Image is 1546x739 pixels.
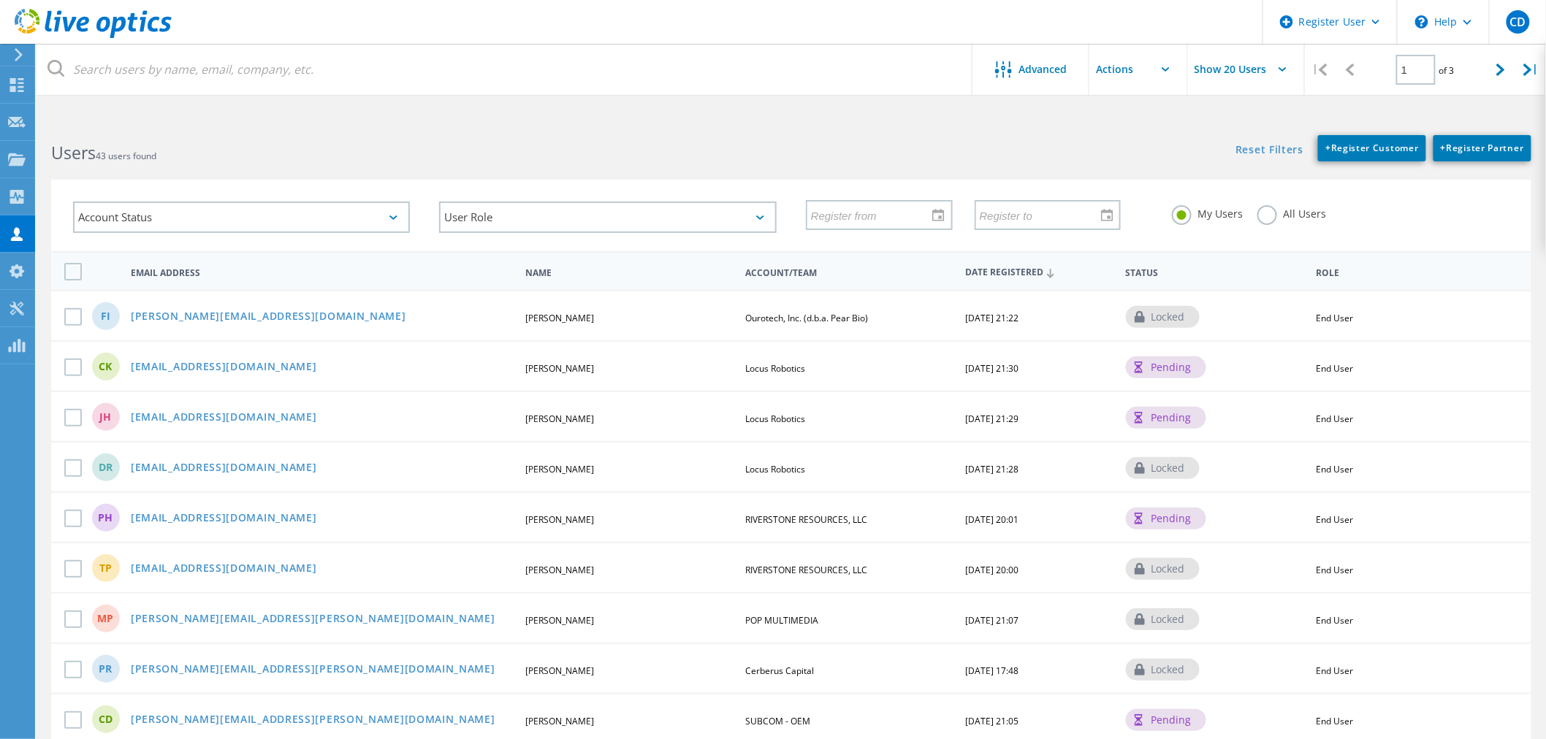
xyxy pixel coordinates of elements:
span: POP MULTIMEDIA [745,614,818,627]
span: Ourotech, Inc. (d.b.a. Pear Bio) [745,312,868,324]
span: [DATE] 21:29 [965,413,1018,425]
span: [PERSON_NAME] [525,362,594,375]
span: CD [99,714,113,724]
span: End User [1316,614,1353,627]
span: [PERSON_NAME] [525,463,594,475]
span: [DATE] 21:05 [965,715,1018,727]
span: Name [525,269,733,277]
div: User Role [439,202,776,233]
span: [PERSON_NAME] [525,715,594,727]
span: [DATE] 21:30 [965,362,1018,375]
svg: \n [1415,15,1428,28]
span: End User [1316,362,1353,375]
span: Date Registered [965,268,1113,277]
div: locked [1126,558,1200,580]
span: [PERSON_NAME] [525,413,594,425]
input: Register to [976,201,1110,229]
span: [DATE] 17:48 [965,665,1018,677]
a: [PERSON_NAME][EMAIL_ADDRESS][PERSON_NAME][DOMAIN_NAME] [131,664,495,676]
label: My Users [1172,205,1243,219]
span: [DATE] 21:28 [965,463,1018,475]
div: Account Status [73,202,410,233]
span: Email Address [131,269,513,277]
span: [PERSON_NAME] [525,513,594,526]
span: Locus Robotics [745,362,805,375]
div: pending [1126,508,1206,529]
span: End User [1316,413,1353,425]
span: End User [1316,715,1353,727]
input: Register from [807,201,941,229]
span: Cerberus Capital [745,665,814,677]
div: locked [1126,608,1200,630]
span: [PERSON_NAME] [525,312,594,324]
a: Reset Filters [1235,145,1303,157]
span: MP [98,613,114,624]
span: [DATE] 20:01 [965,513,1018,526]
div: pending [1126,356,1206,378]
span: 43 users found [96,150,156,162]
a: +Register Customer [1318,135,1426,161]
span: Register Customer [1325,142,1419,154]
span: RIVERSTONE RESOURCES, LLC [745,513,867,526]
span: End User [1316,513,1353,526]
span: End User [1316,463,1353,475]
span: PR [99,664,113,674]
b: Users [51,141,96,164]
span: CD [1509,16,1526,28]
span: Locus Robotics [745,463,805,475]
div: pending [1126,709,1206,731]
span: Status [1126,269,1303,277]
a: +Register Partner [1433,135,1531,161]
a: [PERSON_NAME][EMAIL_ADDRESS][PERSON_NAME][DOMAIN_NAME] [131,714,495,727]
span: RIVERSTONE RESOURCES, LLC [745,564,867,576]
span: Account/Team [745,269,953,277]
div: locked [1126,457,1200,479]
span: [PERSON_NAME] [525,665,594,677]
a: [EMAIL_ADDRESS][DOMAIN_NAME] [131,361,317,374]
span: End User [1316,312,1353,324]
span: TP [99,563,112,573]
span: [DATE] 20:00 [965,564,1018,576]
span: CK [99,361,113,372]
input: Search users by name, email, company, etc. [37,44,973,95]
span: [PERSON_NAME] [525,564,594,576]
div: | [1516,44,1546,96]
a: [PERSON_NAME][EMAIL_ADDRESS][PERSON_NAME][DOMAIN_NAME] [131,613,495,626]
span: PH [99,513,113,523]
span: Register Partner [1441,142,1524,154]
span: of 3 [1439,64,1455,77]
span: DR [99,462,113,472]
div: locked [1126,659,1200,681]
span: [PERSON_NAME] [525,614,594,627]
a: [PERSON_NAME][EMAIL_ADDRESS][DOMAIN_NAME] [131,311,406,323]
span: Advanced [1019,64,1067,74]
span: [DATE] 21:07 [965,614,1018,627]
span: Locus Robotics [745,413,805,425]
b: + [1325,142,1331,154]
a: [EMAIL_ADDRESS][DOMAIN_NAME] [131,412,317,424]
span: [DATE] 21:22 [965,312,1018,324]
div: pending [1126,407,1206,429]
span: SUBCOM - OEM [745,715,810,727]
div: | [1305,44,1335,96]
span: End User [1316,564,1353,576]
label: All Users [1257,205,1326,219]
span: End User [1316,665,1353,677]
a: [EMAIL_ADDRESS][DOMAIN_NAME] [131,513,317,525]
span: JH [100,412,112,422]
span: FI [101,311,110,321]
span: Role [1316,269,1509,277]
div: locked [1126,306,1200,328]
a: [EMAIL_ADDRESS][DOMAIN_NAME] [131,462,317,475]
a: Live Optics Dashboard [15,31,172,41]
b: + [1441,142,1447,154]
a: [EMAIL_ADDRESS][DOMAIN_NAME] [131,563,317,575]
